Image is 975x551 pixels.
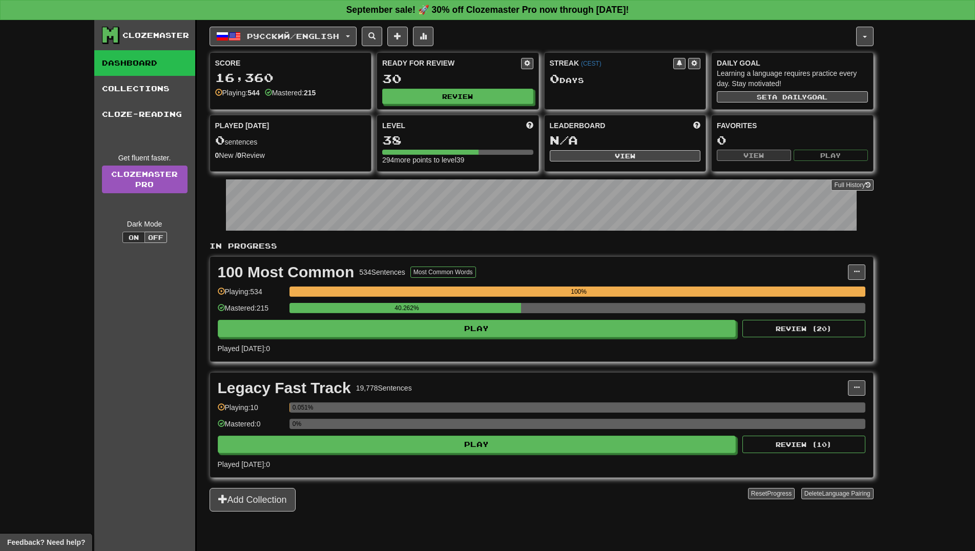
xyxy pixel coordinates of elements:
div: Dark Mode [102,219,188,229]
div: Get fluent faster. [102,153,188,163]
a: Dashboard [94,50,195,76]
div: Favorites [717,120,868,131]
div: New / Review [215,150,366,160]
div: Learning a language requires practice every day. Stay motivated! [717,68,868,89]
div: 294 more points to level 39 [382,155,533,165]
div: Score [215,58,366,68]
button: Review [382,89,533,104]
span: a daily [772,93,807,100]
span: Open feedback widget [7,537,85,547]
strong: September sale! 🚀 30% off Clozemaster Pro now through [DATE]! [346,5,629,15]
div: 100% [293,287,865,297]
span: Played [DATE] [215,120,269,131]
button: Review (10) [742,436,865,453]
div: 100 Most Common [218,264,355,280]
button: Play [218,436,736,453]
div: sentences [215,134,366,147]
button: Full History [831,179,873,191]
button: Add sentence to collection [387,27,408,46]
div: 16,360 [215,71,366,84]
div: Playing: 10 [218,402,284,419]
div: 0 [717,134,868,147]
button: View [717,150,791,161]
button: Play [218,320,736,337]
strong: 0 [237,151,241,159]
a: Cloze-Reading [94,101,195,127]
strong: 544 [247,89,259,97]
button: On [122,232,145,243]
p: In Progress [210,241,874,251]
div: 534 Sentences [359,267,405,277]
span: N/A [550,133,578,147]
button: View [550,150,701,161]
span: 0 [550,71,559,86]
div: Ready for Review [382,58,521,68]
span: Leaderboard [550,120,606,131]
span: 0 [215,133,225,147]
span: Score more points to level up [526,120,533,131]
div: Playing: 534 [218,287,284,303]
strong: 0 [215,151,219,159]
div: 19,778 Sentences [356,383,412,393]
div: Legacy Fast Track [218,380,351,396]
a: (CEST) [581,60,601,67]
button: Off [144,232,167,243]
button: Seta dailygoal [717,91,868,103]
span: Language Pairing [822,490,870,497]
button: Play [794,150,868,161]
button: Search sentences [362,27,382,46]
div: Clozemaster [122,30,189,40]
span: Progress [767,490,792,497]
div: 40.262% [293,303,521,313]
a: Collections [94,76,195,101]
div: Daily Goal [717,58,868,68]
button: Review (20) [742,320,865,337]
button: Русский/English [210,27,357,46]
div: Mastered: [265,88,316,98]
div: Playing: [215,88,260,98]
button: Most Common Words [410,267,476,278]
strong: 215 [304,89,316,97]
span: Русский / English [247,32,339,40]
button: ResetProgress [748,488,795,499]
div: 38 [382,134,533,147]
button: More stats [413,27,433,46]
div: 30 [382,72,533,85]
div: Mastered: 215 [218,303,284,320]
a: ClozemasterPro [102,166,188,193]
div: Mastered: 0 [218,419,284,436]
span: This week in points, UTC [693,120,700,131]
span: Played [DATE]: 0 [218,344,270,353]
span: Played [DATE]: 0 [218,460,270,468]
span: Level [382,120,405,131]
div: Day s [550,72,701,86]
div: Streak [550,58,674,68]
button: Add Collection [210,488,296,512]
button: DeleteLanguage Pairing [801,488,874,499]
